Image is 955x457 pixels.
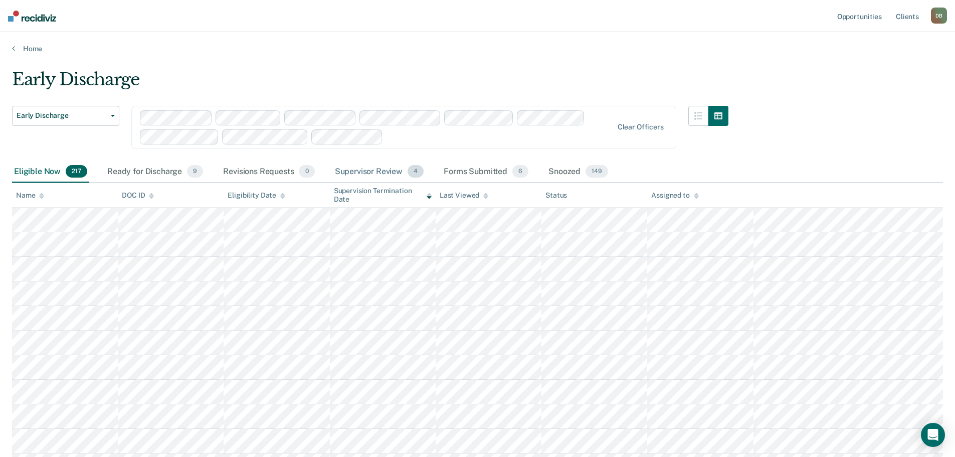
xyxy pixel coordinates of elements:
div: Name [16,191,44,200]
div: Last Viewed [440,191,488,200]
div: Assigned to [651,191,698,200]
div: Open Intercom Messenger [921,423,945,447]
span: Early Discharge [17,111,107,120]
div: DOC ID [122,191,154,200]
div: D B [931,8,947,24]
a: Home [12,44,943,53]
div: Ready for Discharge9 [105,161,205,183]
span: 4 [408,165,424,178]
img: Recidiviz [8,11,56,22]
div: Supervision Termination Date [334,187,432,204]
button: DB [931,8,947,24]
div: Forms Submitted6 [442,161,530,183]
div: Clear officers [618,123,664,131]
span: 149 [586,165,608,178]
span: 217 [66,165,87,178]
span: 6 [512,165,528,178]
div: Supervisor Review4 [333,161,426,183]
div: Eligibility Date [228,191,285,200]
span: 9 [187,165,203,178]
button: Early Discharge [12,106,119,126]
div: Snoozed149 [546,161,610,183]
div: Revisions Requests0 [221,161,316,183]
span: 0 [299,165,314,178]
div: Eligible Now217 [12,161,89,183]
div: Early Discharge [12,69,728,98]
div: Status [545,191,567,200]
